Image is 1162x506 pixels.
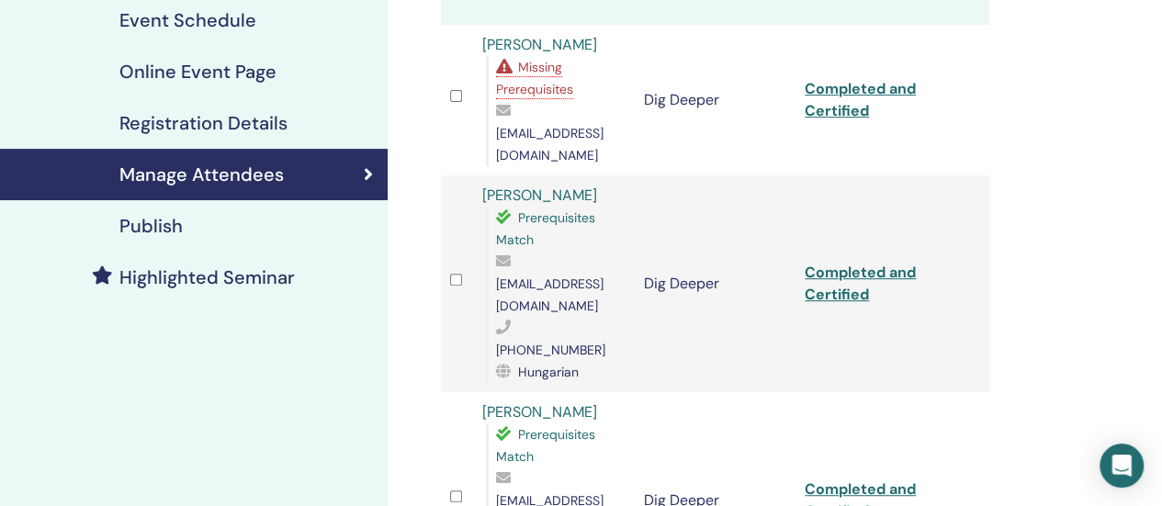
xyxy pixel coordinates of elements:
a: [PERSON_NAME] [482,35,597,54]
h4: Publish [119,215,183,237]
span: Prerequisites Match [496,426,595,465]
a: [PERSON_NAME] [482,186,597,205]
td: Dig Deeper [634,25,795,175]
span: Missing Prerequisites [496,59,573,97]
span: Prerequisites Match [496,209,595,248]
h4: Event Schedule [119,9,256,31]
div: Open Intercom Messenger [1100,444,1144,488]
span: [EMAIL_ADDRESS][DOMAIN_NAME] [496,125,604,163]
h4: Registration Details [119,112,288,134]
td: Dig Deeper [634,175,795,392]
a: [PERSON_NAME] [482,402,597,422]
span: [PHONE_NUMBER] [496,342,605,358]
a: Completed and Certified [805,79,916,120]
span: Hungarian [518,364,579,380]
span: [EMAIL_ADDRESS][DOMAIN_NAME] [496,275,604,314]
h4: Highlighted Seminar [119,266,295,288]
a: Completed and Certified [805,263,916,304]
h4: Manage Attendees [119,163,284,186]
h4: Online Event Page [119,61,276,83]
